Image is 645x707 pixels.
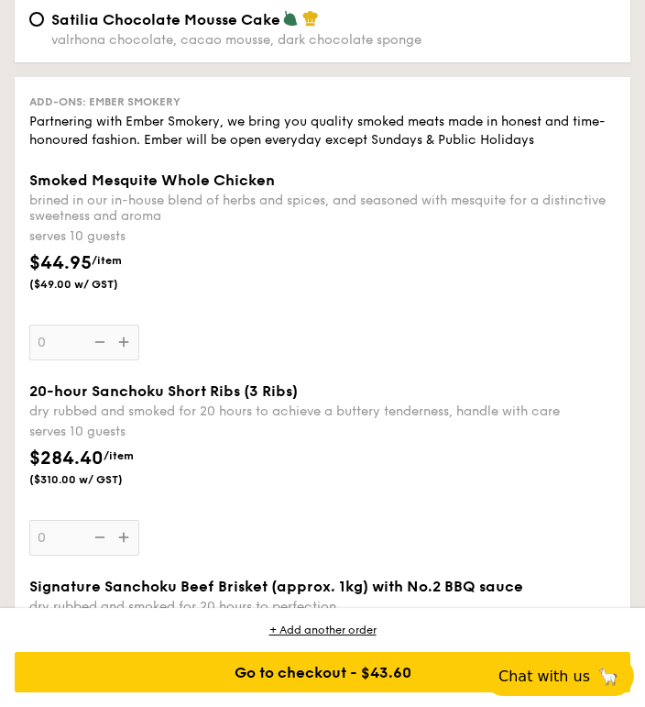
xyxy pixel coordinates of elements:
[51,32,616,48] div: valrhona chocolate, cacao mousse, dark chocolate sponge
[92,254,122,267] span: /item
[104,449,134,462] span: /item
[302,10,319,27] img: icon-chef-hat.a58ddaea.svg
[29,578,523,595] span: Signature Sanchoku Beef Brisket (approx. 1kg) with No.2 BBQ sauce
[29,277,255,292] span: ($49.00 w/ GST)
[484,656,634,696] button: Chat with us🦙
[29,472,255,487] span: ($310.00 w/ GST)
[29,193,616,224] div: brined in our in-house blend of herbs and spices, and seasoned with mesquite for a distinctive sw...
[29,423,616,441] div: serves 10 guests
[29,227,616,246] div: serves 10 guests
[29,599,616,614] div: dry rubbed and smoked for 20 hours to perfection
[597,666,619,687] span: 🦙
[15,623,630,637] div: + Add another order
[29,447,104,469] span: $284.40
[51,11,280,28] span: Satilia Chocolate Mousse Cake
[29,113,616,149] div: Partnering with Ember Smokery, we bring you quality smoked meats made in honest and time-honoured...
[498,668,590,685] span: Chat with us
[29,382,298,400] span: 20-hour Sanchoku Short Ribs (3 Ribs)
[15,652,630,692] div: Go to checkout - $43.60
[29,12,44,27] input: Satilia Chocolate Mousse Cakevalrhona chocolate, cacao mousse, dark chocolate sponge
[29,403,616,419] div: dry rubbed and smoked for 20 hours to achieve a buttery tenderness, handle with care
[29,252,92,274] span: $44.95
[29,95,180,108] span: Add-ons: Ember Smokery
[29,171,275,189] span: Smoked Mesquite Whole Chicken
[282,10,299,27] img: icon-vegetarian.fe4039eb.svg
